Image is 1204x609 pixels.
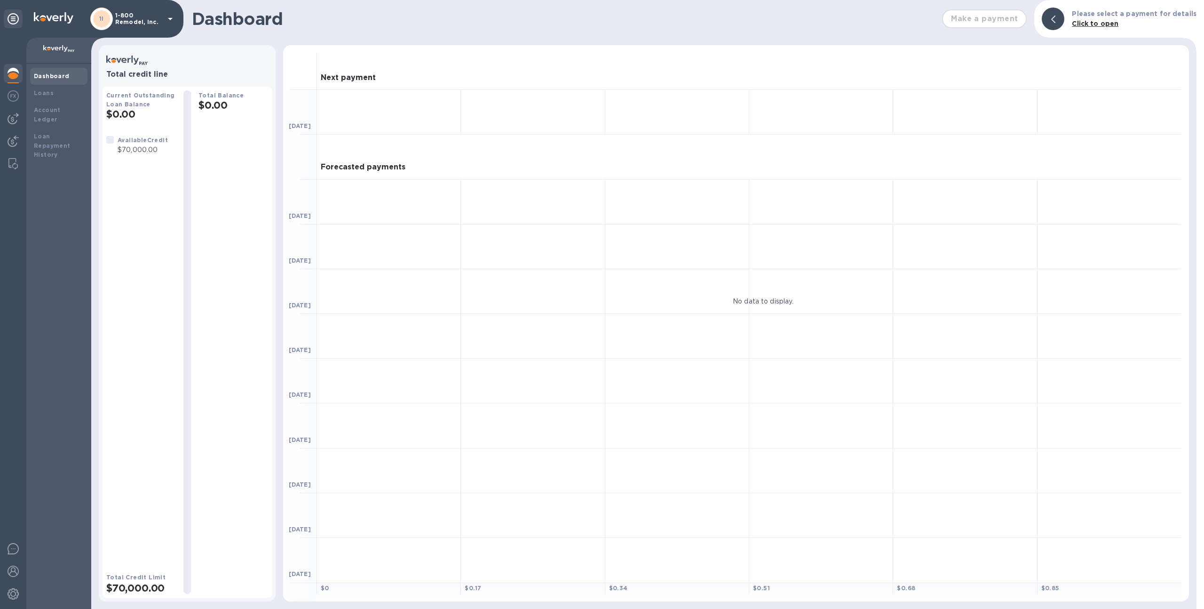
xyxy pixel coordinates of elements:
b: [DATE] [289,570,311,577]
b: Available Credit [118,136,168,144]
h3: Forecasted payments [321,163,405,172]
b: Loans [34,89,54,96]
h2: $70,000.00 [106,582,176,594]
b: [DATE] [289,346,311,353]
b: Click to open [1072,20,1118,27]
h3: Next payment [321,73,376,82]
div: Unpin categories [4,9,23,28]
h2: $0.00 [106,108,176,120]
b: [DATE] [289,391,311,398]
img: Foreign exchange [8,90,19,102]
b: Account Ledger [34,106,61,123]
img: Logo [34,12,73,24]
b: $ 0.34 [609,585,628,592]
b: Current Outstanding Loan Balance [106,92,175,108]
b: $ 0.51 [753,585,770,592]
h2: $0.00 [198,99,268,111]
b: Loan Repayment History [34,133,71,159]
h3: Total credit line [106,70,268,79]
p: 1-800 Remodel, Inc. [115,12,162,25]
b: [DATE] [289,302,311,309]
b: $ 0 [321,585,329,592]
b: [DATE] [289,257,311,264]
b: [DATE] [289,481,311,488]
b: $ 0.85 [1041,585,1060,592]
b: Total Credit Limit [106,574,166,581]
b: $ 0.68 [897,585,915,592]
b: [DATE] [289,436,311,443]
h1: Dashboard [192,9,937,29]
p: $70,000.00 [118,145,168,155]
b: 1I [99,15,104,22]
b: Total Balance [198,92,244,99]
b: Please select a payment for details [1072,10,1196,17]
b: [DATE] [289,526,311,533]
b: Dashboard [34,72,70,80]
b: [DATE] [289,122,311,129]
b: $ 0.17 [465,585,481,592]
b: [DATE] [289,212,311,219]
p: No data to display. [733,296,794,306]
